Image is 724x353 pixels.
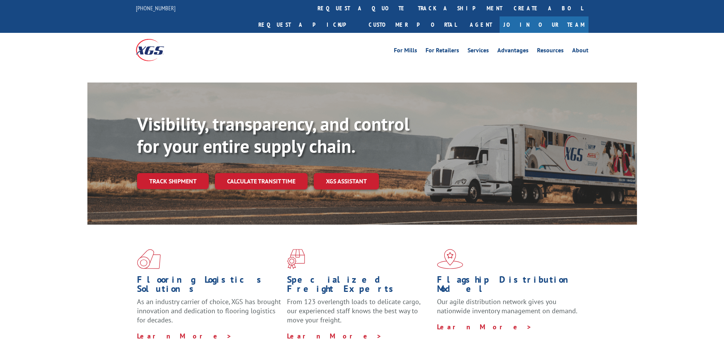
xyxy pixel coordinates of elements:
[137,173,209,189] a: Track shipment
[572,47,589,56] a: About
[462,16,500,33] a: Agent
[137,249,161,269] img: xgs-icon-total-supply-chain-intelligence-red
[437,297,577,315] span: Our agile distribution network gives you nationwide inventory management on demand.
[363,16,462,33] a: Customer Portal
[137,297,281,324] span: As an industry carrier of choice, XGS has brought innovation and dedication to flooring logistics...
[136,4,176,12] a: [PHONE_NUMBER]
[253,16,363,33] a: Request a pickup
[497,47,529,56] a: Advantages
[137,332,232,340] a: Learn More >
[287,249,305,269] img: xgs-icon-focused-on-flooring-red
[500,16,589,33] a: Join Our Team
[287,332,382,340] a: Learn More >
[426,47,459,56] a: For Retailers
[137,275,281,297] h1: Flooring Logistics Solutions
[314,173,379,189] a: XGS ASSISTANT
[468,47,489,56] a: Services
[437,275,581,297] h1: Flagship Distribution Model
[215,173,308,189] a: Calculate transit time
[437,322,532,331] a: Learn More >
[287,275,431,297] h1: Specialized Freight Experts
[437,249,463,269] img: xgs-icon-flagship-distribution-model-red
[287,297,431,331] p: From 123 overlength loads to delicate cargo, our experienced staff knows the best way to move you...
[394,47,417,56] a: For Mills
[537,47,564,56] a: Resources
[137,112,410,158] b: Visibility, transparency, and control for your entire supply chain.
